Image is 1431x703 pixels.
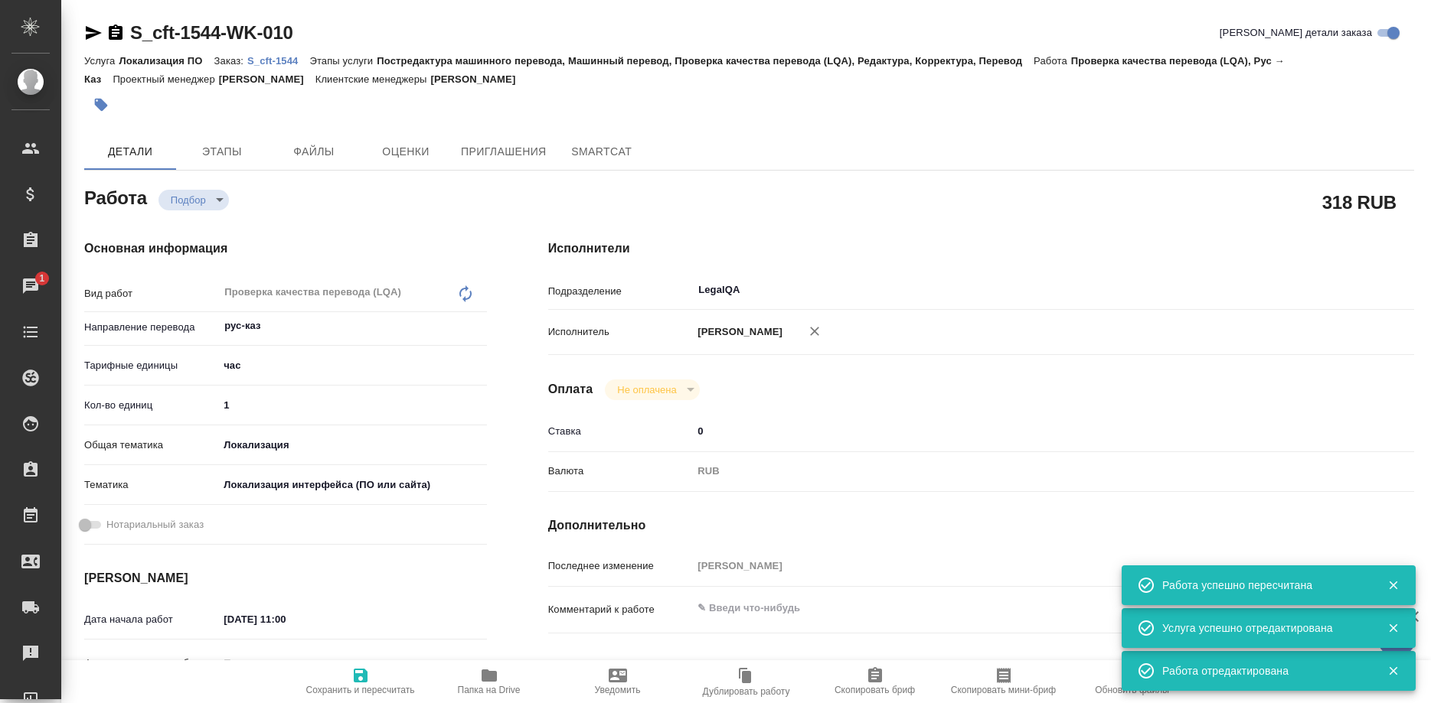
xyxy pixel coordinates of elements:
[548,380,593,399] h4: Оплата
[84,24,103,42] button: Скопировать ссылку для ЯМессенджера
[1068,660,1197,703] button: Обновить файлы
[84,438,218,453] p: Общая тематика
[1334,288,1337,291] button: Open
[84,320,218,335] p: Направление перевода
[113,73,218,85] p: Проектный менеджер
[309,55,377,67] p: Этапы услуги
[84,358,218,373] p: Тарифные единицы
[595,685,641,695] span: Уведомить
[166,194,211,207] button: Подбор
[692,324,782,340] p: [PERSON_NAME]
[692,458,1341,484] div: RUB
[605,379,699,400] div: Подбор
[692,555,1341,577] input: Пустое поле
[1162,578,1364,593] div: Работа успешно пересчитана
[682,660,811,703] button: Дублировать работу
[1377,578,1409,592] button: Закрыть
[130,22,293,43] a: S_cft-1544-WK-010
[479,324,482,327] button: Open
[377,55,1034,67] p: Постредактура машинного перевода, Машинный перевод, Проверка качества перевода (LQA), Редактура, ...
[84,183,147,210] h2: Работа
[247,55,309,67] p: S_cft-1544
[296,660,425,703] button: Сохранить и пересчитать
[461,142,547,161] span: Приглашения
[554,660,682,703] button: Уведомить
[247,54,309,67] a: S_cft-1544
[158,190,229,210] div: Подбор
[548,558,693,574] p: Последнее изменение
[218,608,352,630] input: ✎ Введи что-нибудь
[218,652,352,674] input: Пустое поле
[548,324,693,340] p: Исполнитель
[84,656,218,671] p: Факт. дата начала работ
[798,314,831,348] button: Удалить исполнителя
[425,660,554,703] button: Папка на Drive
[1034,55,1071,67] p: Работа
[106,24,125,42] button: Скопировать ссылку
[565,142,639,161] span: SmartCat
[84,88,118,122] button: Добавить тэг
[1322,189,1397,215] h2: 318 RUB
[218,472,486,498] div: Локализация интерфейса (ПО или сайта)
[835,685,915,695] span: Скопировать бриф
[218,353,486,379] div: час
[548,284,693,299] p: Подразделение
[84,398,218,413] p: Кол-во единиц
[106,517,204,532] span: Нотариальный заказ
[306,685,415,695] span: Сохранить и пересчитать
[218,432,486,458] div: Локализация
[939,660,1068,703] button: Скопировать мини-бриф
[277,142,351,161] span: Файлы
[4,267,57,305] a: 1
[1095,685,1169,695] span: Обновить файлы
[703,686,790,697] span: Дублировать работу
[692,420,1341,442] input: ✎ Введи что-нибудь
[548,516,1414,535] h4: Дополнительно
[1162,663,1364,679] div: Работа отредактирована
[548,239,1414,258] h4: Исполнители
[214,55,247,67] p: Заказ:
[119,55,214,67] p: Локализация ПО
[548,602,693,617] p: Комментарий к работе
[613,383,681,396] button: Не оплачена
[1377,664,1409,678] button: Закрыть
[548,424,693,439] p: Ставка
[811,660,939,703] button: Скопировать бриф
[1162,620,1364,636] div: Услуга успешно отредактирована
[84,477,218,493] p: Тематика
[692,654,1341,680] textarea: /Clients/cft/Orders/S_cft-1544/LQA/S_cft-1544-WK-010
[84,569,487,587] h4: [PERSON_NAME]
[30,271,54,286] span: 1
[548,464,693,479] p: Валюта
[84,286,218,301] p: Вид работ
[84,239,487,258] h4: Основная информация
[84,612,218,627] p: Дата начала работ
[315,73,431,85] p: Клиентские менеджеры
[1377,621,1409,635] button: Закрыть
[218,394,486,416] input: ✎ Введи что-нибудь
[951,685,1056,695] span: Скопировать мини-бриф
[458,685,521,695] span: Папка на Drive
[185,142,259,161] span: Этапы
[93,142,167,161] span: Детали
[219,73,315,85] p: [PERSON_NAME]
[1220,25,1372,41] span: [PERSON_NAME] детали заказа
[84,55,119,67] p: Услуга
[430,73,527,85] p: [PERSON_NAME]
[369,142,443,161] span: Оценки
